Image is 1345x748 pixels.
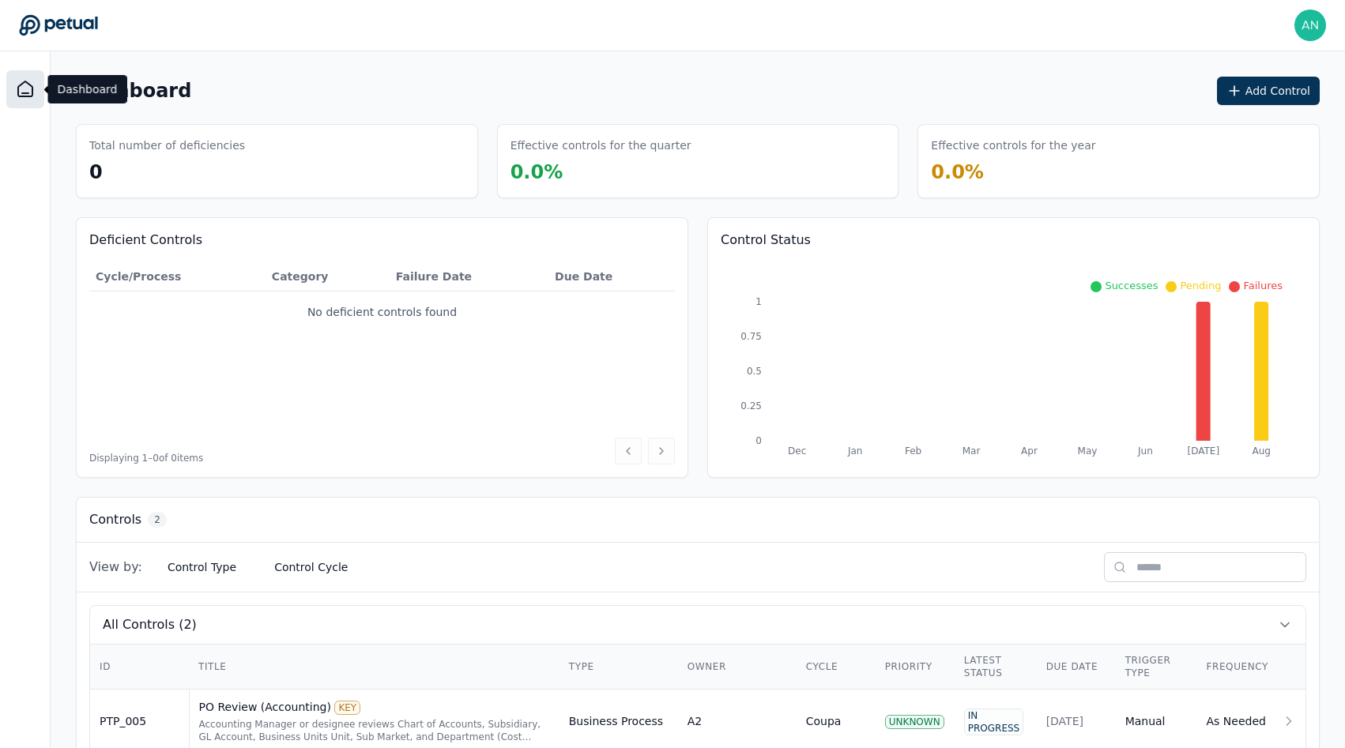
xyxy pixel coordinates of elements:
button: Add Control [1217,77,1320,105]
th: Category [266,262,390,291]
tspan: Feb [905,445,921,457]
tspan: 0.5 [747,366,762,377]
th: Failure Date [390,262,548,291]
div: A2 [688,713,702,729]
th: Due Date [1037,645,1116,690]
th: Priority [876,645,955,690]
tspan: Aug [1253,445,1271,457]
th: Frequency [1196,645,1278,690]
div: UNKNOWN [885,715,944,729]
tspan: 0 [755,435,762,446]
tspan: Apr [1021,445,1038,457]
h3: Effective controls for the year [931,137,1095,153]
th: Owner [678,645,797,690]
div: Accounting Manager or designee reviews Chart of Accounts, Subsidiary, GL Account, Business Units ... [199,718,550,743]
h3: Control Status [721,231,1306,250]
th: ID [90,645,189,690]
h3: Total number of deficiencies [89,137,245,153]
span: 2 [148,512,167,528]
h3: Controls [89,510,141,529]
div: KEY [334,701,360,715]
tspan: Dec [788,445,806,457]
img: andrew+doordash@petual.ai [1294,9,1326,41]
span: Failures [1243,280,1283,291]
tspan: 0.25 [740,400,762,412]
button: Control Type [155,553,249,581]
h1: Dashboard [76,78,191,103]
span: 0.0 % [931,161,984,183]
span: Displaying 1– 0 of 0 items [89,452,203,464]
tspan: [DATE] [1188,445,1220,457]
div: In Progress [964,709,1023,735]
span: View by: [89,558,142,577]
h3: Effective controls for the quarter [510,137,691,153]
tspan: Jan [847,445,863,457]
tspan: Jun [1137,445,1153,457]
tspan: Mar [963,445,981,457]
span: Pending [1180,280,1221,291]
tspan: 0.75 [740,331,762,342]
th: Title [189,645,559,690]
th: Latest Status [955,645,1037,690]
span: Successes [1105,280,1158,291]
button: All Controls (2) [90,606,1305,644]
th: Type [559,645,678,690]
td: No deficient controls found [89,291,675,333]
div: [DATE] [1046,713,1106,729]
th: Cycle/Process [89,262,266,291]
tspan: May [1078,445,1098,457]
div: PO Review (Accounting) [199,699,550,715]
button: Control Cycle [262,553,360,581]
span: 0 [89,161,103,183]
h3: Deficient Controls [89,231,675,250]
tspan: 1 [755,296,762,307]
div: Dashboard [48,75,127,103]
th: Due Date [548,262,675,291]
div: Coupa [806,713,842,729]
span: All Controls (2) [103,615,197,634]
a: Go to Dashboard [19,14,98,36]
th: Cycle [797,645,876,690]
span: 0.0 % [510,161,563,183]
a: Dashboard [6,70,44,108]
th: Trigger Type [1116,645,1197,690]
